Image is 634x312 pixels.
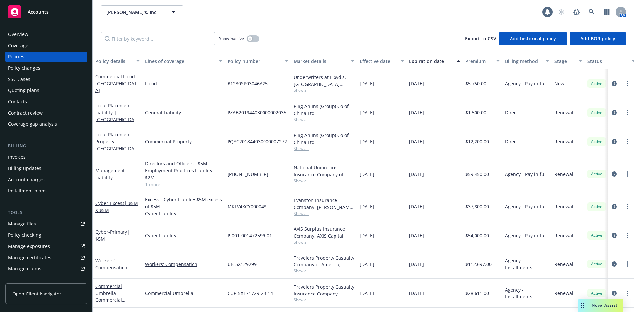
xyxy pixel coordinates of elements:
[294,211,354,216] span: Show all
[5,74,87,85] a: SSC Cases
[228,232,272,239] span: P-001-001472599-01
[590,204,603,210] span: Active
[228,109,286,116] span: PZAB201944030000002035
[610,109,618,117] a: circleInformation
[409,232,424,239] span: [DATE]
[93,53,142,69] button: Policy details
[145,232,222,239] a: Cyber Liability
[581,35,615,42] span: Add BOR policy
[578,299,623,312] button: Nova Assist
[294,103,354,117] div: Ping An Ins (Group) Co of China Ltd
[8,63,40,73] div: Policy changes
[95,200,138,213] a: Cyber
[409,171,424,178] span: [DATE]
[590,232,603,238] span: Active
[590,110,603,116] span: Active
[505,109,518,116] span: Direct
[554,109,573,116] span: Renewal
[465,58,492,65] div: Premium
[554,58,575,65] div: Stage
[465,138,489,145] span: $12,200.00
[95,58,132,65] div: Policy details
[552,53,585,69] button: Stage
[357,53,406,69] button: Effective date
[95,290,125,310] span: - Commercial Umbrella
[145,210,222,217] a: Cyber Liability
[5,63,87,73] a: Policy changes
[294,283,354,297] div: Travelers Property Casualty Insurance Company, Travelers Insurance
[95,73,137,93] span: - [GEOGRAPHIC_DATA]
[587,58,628,65] div: Status
[465,261,492,268] span: $112,697.00
[142,53,225,69] button: Lines of coverage
[590,290,603,296] span: Active
[8,40,28,51] div: Coverage
[294,225,354,239] div: AXIS Surplus Insurance Company, AXIS Capital
[5,252,87,263] a: Manage certificates
[610,260,618,268] a: circleInformation
[95,167,125,181] a: Management Liability
[228,171,268,178] span: [PHONE_NUMBER]
[510,35,556,42] span: Add historical policy
[228,80,268,87] span: B1230SP03046A25
[145,80,222,87] a: Flood
[499,32,567,45] button: Add historical policy
[623,170,631,178] a: more
[225,53,291,69] button: Policy number
[5,40,87,51] a: Coverage
[505,203,547,210] span: Agency - Pay in full
[505,171,547,178] span: Agency - Pay in full
[5,186,87,196] a: Installment plans
[95,131,137,158] a: Local Placement
[145,58,215,65] div: Lines of coverage
[101,5,183,18] button: [PERSON_NAME]'s, Inc.
[505,138,518,145] span: Direct
[554,138,573,145] span: Renewal
[360,80,374,87] span: [DATE]
[465,171,489,178] span: $59,450.00
[623,289,631,297] a: more
[409,80,424,87] span: [DATE]
[554,290,573,296] span: Renewal
[95,200,138,213] span: - Excess| $5M X $5M
[294,268,354,274] span: Show all
[465,32,496,45] button: Export to CSV
[409,109,424,116] span: [DATE]
[294,117,354,122] span: Show all
[465,80,486,87] span: $5,750.00
[360,203,374,210] span: [DATE]
[554,203,573,210] span: Renewal
[101,32,215,45] input: Filter by keyword...
[8,152,26,162] div: Invoices
[554,80,564,87] span: New
[610,289,618,297] a: circleInformation
[294,58,347,65] div: Market details
[570,5,583,18] a: Report a Bug
[505,232,547,239] span: Agency - Pay in full
[409,138,424,145] span: [DATE]
[590,261,603,267] span: Active
[360,109,374,116] span: [DATE]
[8,52,24,62] div: Policies
[8,174,45,185] div: Account charges
[294,178,354,184] span: Show all
[8,230,41,240] div: Policy checking
[95,229,130,242] span: - Primary| $5M
[600,5,614,18] a: Switch app
[406,53,463,69] button: Expiration date
[145,261,222,268] a: Workers' Compensation
[145,167,222,181] a: Employment Practices Liability - $2M
[554,171,573,178] span: Renewal
[8,163,41,174] div: Billing updates
[623,138,631,146] a: more
[5,96,87,107] a: Contacts
[294,164,354,178] div: National Union Fire Insurance Company of [GEOGRAPHIC_DATA], [GEOGRAPHIC_DATA], AIG
[465,109,486,116] span: $1,500.00
[95,102,137,129] a: Local Placement
[465,203,489,210] span: $37,800.00
[409,203,424,210] span: [DATE]
[5,230,87,240] a: Policy checking
[228,290,273,296] span: CUP-5X171729-23-14
[8,241,50,252] div: Manage exposures
[8,29,28,40] div: Overview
